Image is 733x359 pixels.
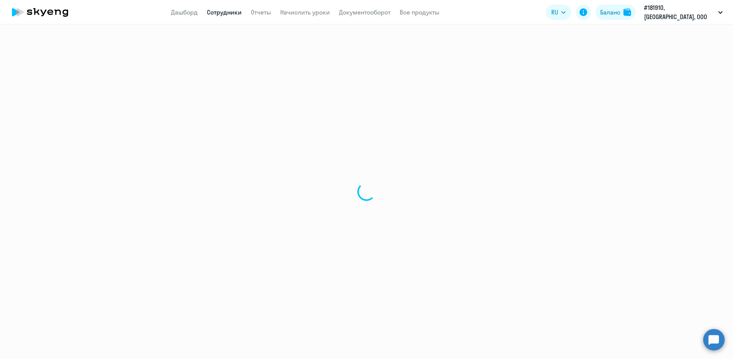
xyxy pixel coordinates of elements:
[640,3,727,21] button: #181910, [GEOGRAPHIC_DATA], ООО
[623,8,631,16] img: balance
[171,8,198,16] a: Дашборд
[400,8,439,16] a: Все продукты
[551,8,558,17] span: RU
[339,8,391,16] a: Документооборот
[280,8,330,16] a: Начислить уроки
[600,8,620,17] div: Баланс
[207,8,242,16] a: Сотрудники
[644,3,715,21] p: #181910, [GEOGRAPHIC_DATA], ООО
[546,5,571,20] button: RU
[596,5,636,20] button: Балансbalance
[251,8,271,16] a: Отчеты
